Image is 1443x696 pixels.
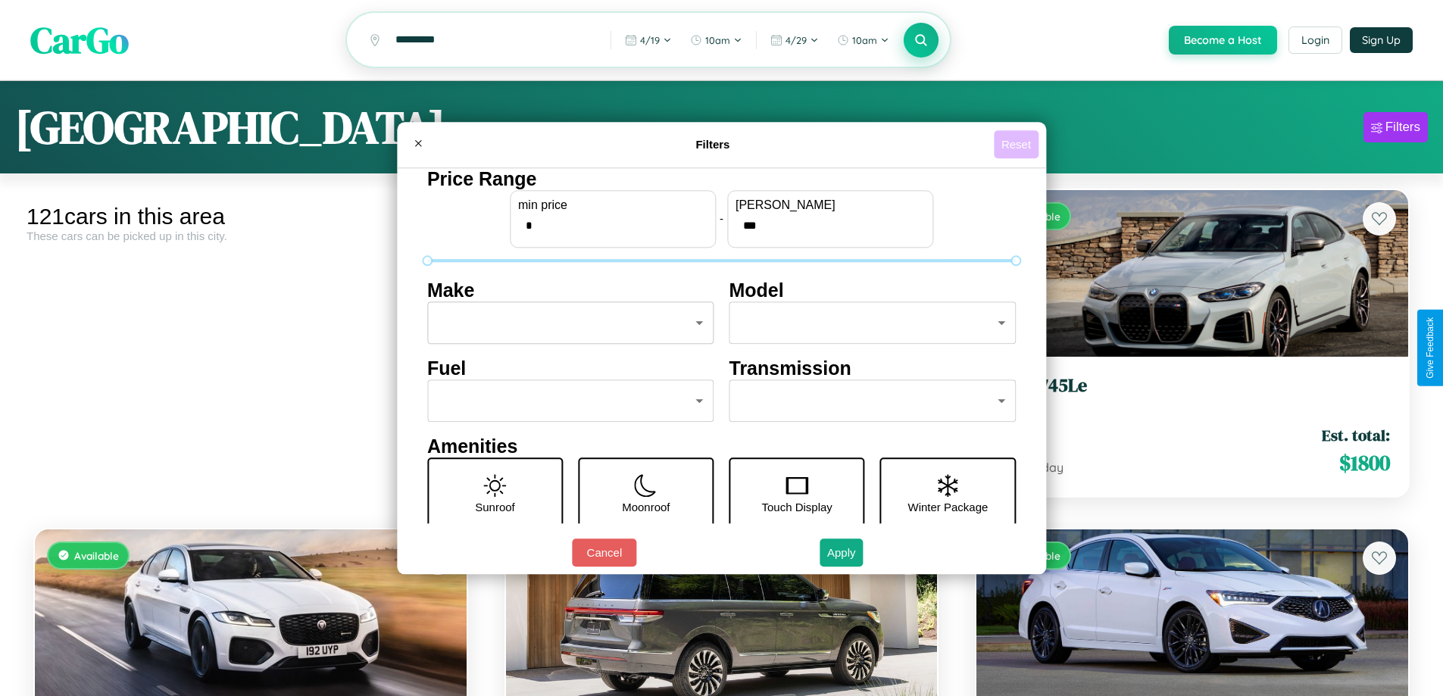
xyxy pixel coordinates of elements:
div: These cars can be picked up in this city. [27,229,475,242]
h4: Transmission [729,357,1017,379]
button: Reset [994,130,1039,158]
span: 4 / 19 [640,34,660,46]
label: min price [518,198,707,212]
button: Apply [820,538,864,566]
p: - [720,208,723,229]
span: Est. total: [1322,424,1390,446]
span: 10am [705,34,730,46]
h4: Amenities [427,435,1016,457]
button: Login [1288,27,1342,54]
div: 121 cars in this area [27,204,475,229]
p: Sunroof [475,497,515,517]
div: Filters [1385,120,1420,135]
span: CarGo [30,15,129,65]
h1: [GEOGRAPHIC_DATA] [15,96,445,158]
p: Moonroof [622,497,670,517]
span: $ 1800 [1339,448,1390,478]
button: Filters [1363,112,1428,142]
button: 4/29 [763,28,826,52]
button: 10am [682,28,750,52]
label: [PERSON_NAME] [736,198,925,212]
button: 4/19 [617,28,679,52]
a: BMW 745Le2023 [995,375,1390,412]
div: Give Feedback [1425,317,1435,379]
h4: Filters [432,138,994,151]
p: Touch Display [761,497,832,517]
h4: Price Range [427,168,1016,190]
h4: Model [729,279,1017,301]
h4: Fuel [427,357,714,379]
span: / day [1032,460,1064,475]
h4: Make [427,279,714,301]
h3: BMW 745Le [995,375,1390,397]
span: 10am [852,34,877,46]
button: Cancel [572,538,636,566]
p: Winter Package [908,497,989,517]
button: Sign Up [1350,27,1413,53]
button: 10am [829,28,897,52]
span: Available [74,549,119,562]
span: 4 / 29 [786,34,807,46]
button: Become a Host [1169,26,1277,55]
